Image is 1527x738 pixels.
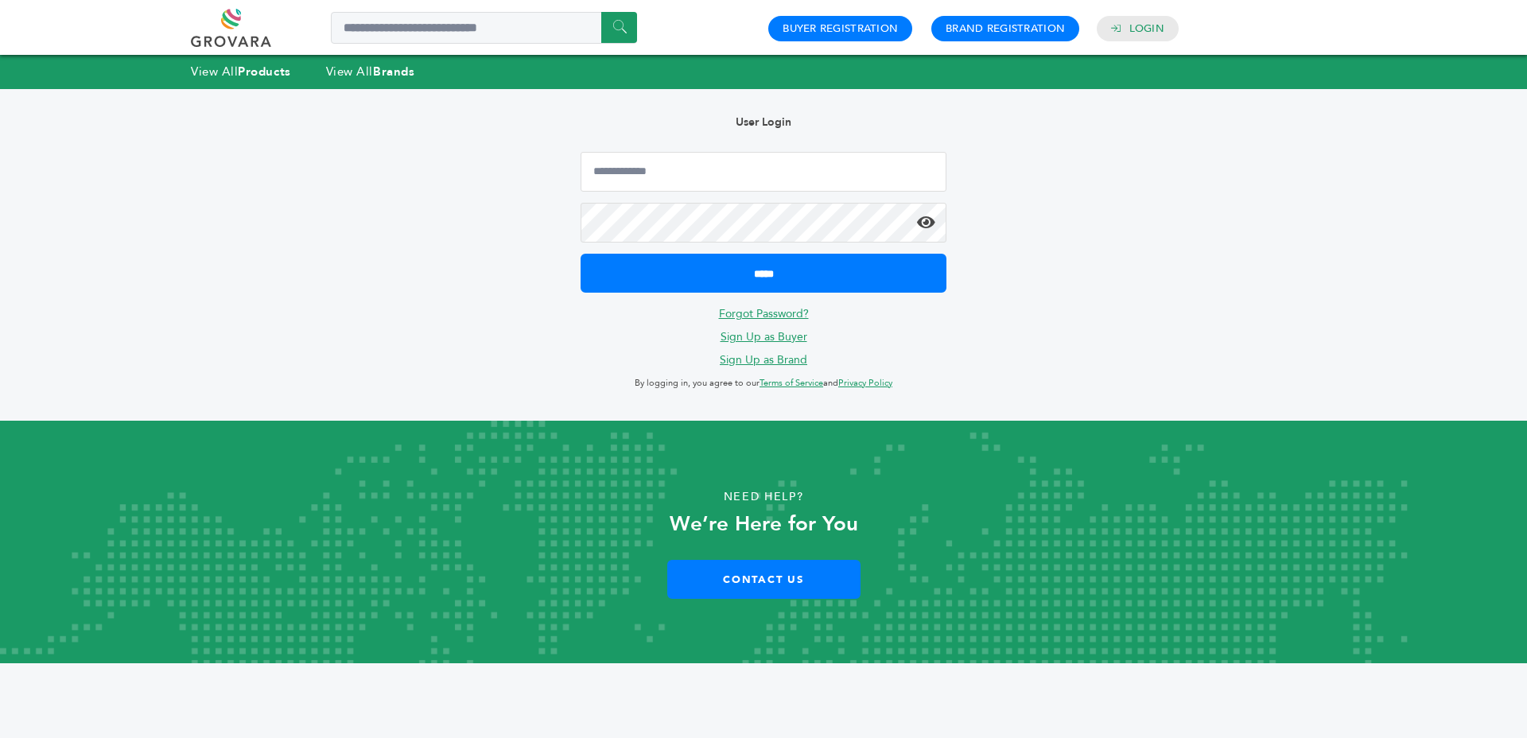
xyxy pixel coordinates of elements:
input: Password [581,203,946,243]
strong: We’re Here for You [670,510,858,538]
input: Search a product or brand... [331,12,637,44]
a: Brand Registration [946,21,1065,36]
a: Buyer Registration [783,21,898,36]
a: Terms of Service [760,377,823,389]
a: Forgot Password? [719,306,809,321]
p: Need Help? [76,485,1451,509]
a: View AllBrands [326,64,415,80]
a: Sign Up as Buyer [721,329,807,344]
a: View AllProducts [191,64,291,80]
a: Login [1129,21,1164,36]
a: Sign Up as Brand [720,352,807,367]
b: User Login [736,115,791,130]
a: Privacy Policy [838,377,892,389]
strong: Brands [373,64,414,80]
a: Contact Us [667,560,861,599]
p: By logging in, you agree to our and [581,374,946,393]
input: Email Address [581,152,946,192]
strong: Products [238,64,290,80]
